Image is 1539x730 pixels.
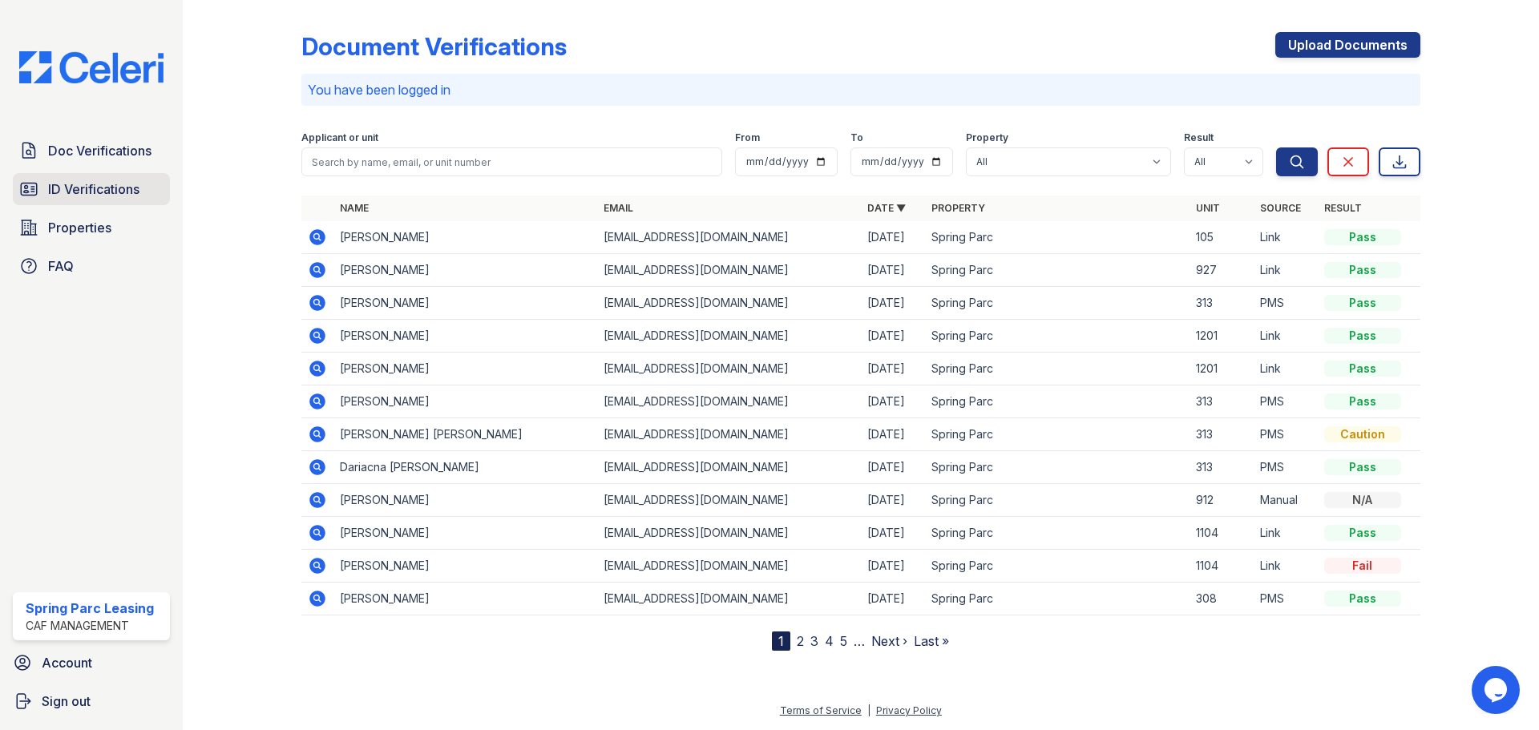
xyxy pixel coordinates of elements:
td: [DATE] [861,517,925,550]
img: CE_Logo_Blue-a8612792a0a2168367f1c8372b55b34899dd931a85d93a1a3d3e32e68fde9ad4.png [6,51,176,83]
div: Pass [1324,295,1401,311]
td: [EMAIL_ADDRESS][DOMAIN_NAME] [597,353,861,385]
a: Terms of Service [780,704,862,716]
td: [EMAIL_ADDRESS][DOMAIN_NAME] [597,385,861,418]
div: Pass [1324,262,1401,278]
a: 3 [810,633,818,649]
td: Dariacna [PERSON_NAME] [333,451,597,484]
td: Link [1254,254,1318,287]
td: [DATE] [861,451,925,484]
div: Pass [1324,393,1401,409]
div: Pass [1324,328,1401,344]
td: 105 [1190,221,1254,254]
div: Pass [1324,525,1401,541]
td: [PERSON_NAME] [333,550,597,583]
td: Spring Parc [925,484,1189,517]
td: 313 [1190,385,1254,418]
td: [EMAIL_ADDRESS][DOMAIN_NAME] [597,583,861,615]
td: [PERSON_NAME] [333,517,597,550]
td: [DATE] [861,221,925,254]
td: [EMAIL_ADDRESS][DOMAIN_NAME] [597,221,861,254]
td: [EMAIL_ADDRESS][DOMAIN_NAME] [597,287,861,320]
td: [EMAIL_ADDRESS][DOMAIN_NAME] [597,484,861,517]
td: [DATE] [861,550,925,583]
td: Spring Parc [925,550,1189,583]
div: Pass [1324,229,1401,245]
div: Fail [1324,558,1401,574]
a: Upload Documents [1275,32,1420,58]
td: 313 [1190,418,1254,451]
span: … [854,631,865,651]
a: Last » [914,633,949,649]
td: Spring Parc [925,385,1189,418]
td: PMS [1254,418,1318,451]
span: ID Verifications [48,179,139,199]
td: Spring Parc [925,221,1189,254]
td: [EMAIL_ADDRESS][DOMAIN_NAME] [597,451,861,484]
label: To [850,131,863,144]
td: 308 [1190,583,1254,615]
a: Properties [13,212,170,244]
a: Property [931,202,985,214]
td: 313 [1190,287,1254,320]
td: [PERSON_NAME] [333,221,597,254]
a: Doc Verifications [13,135,170,167]
button: Sign out [6,685,176,717]
td: [PERSON_NAME] [333,287,597,320]
td: 912 [1190,484,1254,517]
a: Unit [1196,202,1220,214]
td: 1104 [1190,517,1254,550]
td: Manual [1254,484,1318,517]
a: FAQ [13,250,170,282]
div: Spring Parc Leasing [26,599,154,618]
td: [DATE] [861,484,925,517]
input: Search by name, email, or unit number [301,147,722,176]
td: Link [1254,550,1318,583]
td: Link [1254,221,1318,254]
td: [DATE] [861,320,925,353]
td: [DATE] [861,385,925,418]
span: Properties [48,218,111,237]
label: Result [1184,131,1214,144]
td: Spring Parc [925,583,1189,615]
td: [PERSON_NAME] [333,385,597,418]
td: Spring Parc [925,517,1189,550]
td: [PERSON_NAME] [333,484,597,517]
a: Account [6,647,176,679]
td: [PERSON_NAME] [333,353,597,385]
td: [EMAIL_ADDRESS][DOMAIN_NAME] [597,517,861,550]
a: Date ▼ [867,202,906,214]
div: N/A [1324,492,1401,508]
td: Spring Parc [925,353,1189,385]
td: [EMAIL_ADDRESS][DOMAIN_NAME] [597,550,861,583]
td: Spring Parc [925,254,1189,287]
td: Link [1254,320,1318,353]
td: 1104 [1190,550,1254,583]
td: [EMAIL_ADDRESS][DOMAIN_NAME] [597,254,861,287]
label: Applicant or unit [301,131,378,144]
div: CAF Management [26,618,154,634]
td: PMS [1254,287,1318,320]
td: [PERSON_NAME] [333,320,597,353]
td: Link [1254,517,1318,550]
a: Next › [871,633,907,649]
span: Sign out [42,692,91,711]
td: PMS [1254,583,1318,615]
div: Pass [1324,361,1401,377]
a: Name [340,202,369,214]
a: Email [604,202,633,214]
a: Privacy Policy [876,704,942,716]
td: Spring Parc [925,287,1189,320]
td: [DATE] [861,583,925,615]
span: FAQ [48,256,74,276]
td: 1201 [1190,353,1254,385]
td: PMS [1254,385,1318,418]
a: 2 [797,633,804,649]
td: [DATE] [861,418,925,451]
label: From [735,131,760,144]
td: PMS [1254,451,1318,484]
div: Pass [1324,591,1401,607]
td: [DATE] [861,353,925,385]
div: Document Verifications [301,32,567,61]
span: Account [42,653,92,672]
